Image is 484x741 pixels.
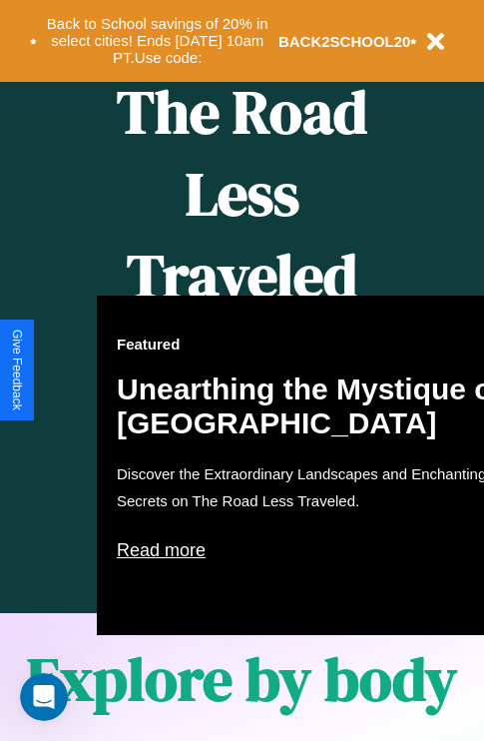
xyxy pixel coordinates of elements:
h1: Explore by body [27,638,457,720]
h1: The Road Less Traveled [97,71,387,318]
b: BACK2SCHOOL20 [278,33,411,50]
div: Give Feedback [10,330,24,410]
iframe: Intercom live chat [20,673,68,721]
button: Back to School savings of 20% in select cities! Ends [DATE] 10am PT.Use code: [37,10,278,72]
